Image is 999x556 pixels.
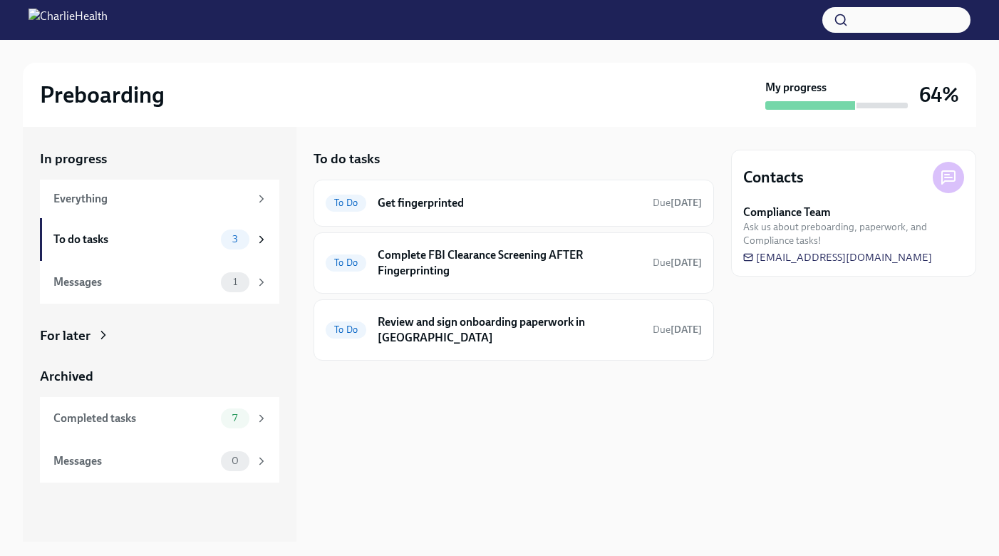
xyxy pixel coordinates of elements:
h2: Preboarding [40,81,165,109]
span: Due [653,324,702,336]
span: Due [653,257,702,269]
a: To DoGet fingerprintedDue[DATE] [326,192,702,215]
a: For later [40,326,279,345]
a: Everything [40,180,279,218]
span: To Do [326,257,366,268]
a: Archived [40,367,279,386]
span: 7 [224,413,246,423]
strong: [DATE] [671,257,702,269]
div: Completed tasks [53,411,215,426]
div: To do tasks [53,232,215,247]
div: Messages [53,453,215,469]
a: To do tasks3 [40,218,279,261]
div: Messages [53,274,215,290]
span: 3 [224,234,247,244]
span: 1 [224,277,246,287]
h6: Review and sign onboarding paperwork in [GEOGRAPHIC_DATA] [378,314,641,346]
a: [EMAIL_ADDRESS][DOMAIN_NAME] [743,250,932,264]
h4: Contacts [743,167,804,188]
h6: Get fingerprinted [378,195,641,211]
strong: Compliance Team [743,205,831,220]
div: For later [40,326,90,345]
strong: [DATE] [671,324,702,336]
strong: My progress [765,80,827,96]
h6: Complete FBI Clearance Screening AFTER Fingerprinting [378,247,641,279]
a: To DoReview and sign onboarding paperwork in [GEOGRAPHIC_DATA]Due[DATE] [326,312,702,349]
span: To Do [326,324,366,335]
strong: [DATE] [671,197,702,209]
span: To Do [326,197,366,208]
a: In progress [40,150,279,168]
a: To DoComplete FBI Clearance Screening AFTER FingerprintingDue[DATE] [326,244,702,282]
span: September 14th, 2025 07:00 [653,323,702,336]
h3: 64% [919,82,959,108]
span: Ask us about preboarding, paperwork, and Compliance tasks! [743,220,964,247]
span: 0 [223,455,247,466]
span: September 10th, 2025 07:00 [653,196,702,210]
span: Due [653,197,702,209]
span: September 13th, 2025 07:00 [653,256,702,269]
img: CharlieHealth [29,9,108,31]
div: Everything [53,191,249,207]
a: Messages0 [40,440,279,483]
a: Completed tasks7 [40,397,279,440]
a: Messages1 [40,261,279,304]
h5: To do tasks [314,150,380,168]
